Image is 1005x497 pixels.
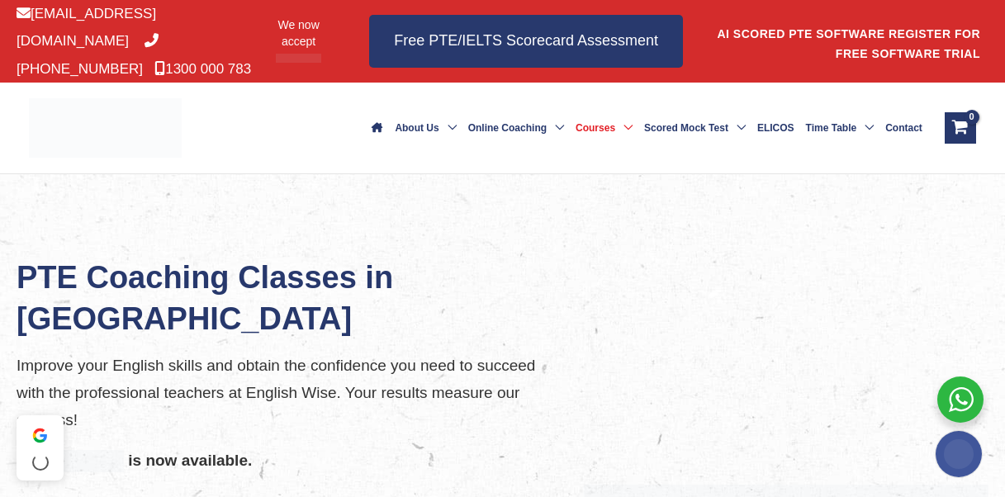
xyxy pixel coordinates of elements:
img: svg+xml;base64,PHN2ZyB4bWxucz0iaHR0cDovL3d3dy53My5vcmcvMjAwMC9zdmciIHdpZHRoPSIyMDAiIGhlaWdodD0iMj... [936,431,982,477]
span: Menu Toggle [547,99,564,157]
a: 1300 000 783 [154,61,251,77]
img: Afterpay-Logo [276,54,321,63]
a: CoursesMenu Toggle [570,99,638,157]
span: Online Coaching [468,99,547,157]
span: Menu Toggle [856,99,874,157]
a: AI SCORED PTE SOFTWARE REGISTER FOR FREE SOFTWARE TRIAL [717,27,980,60]
span: Menu Toggle [439,99,457,157]
span: ELICOS [757,99,794,157]
span: Scored Mock Test [644,99,728,157]
a: View Shopping Cart, empty [945,112,976,144]
b: is now available. [128,452,252,469]
span: We now accept [269,17,328,50]
a: Free PTE/IELTS Scorecard Assessment [369,15,683,67]
a: Scored Mock TestMenu Toggle [638,99,751,157]
p: Improve your English skills and obtain the confidence you need to succeed with the professional t... [17,352,584,434]
nav: Site Navigation: Main Menu [366,99,927,157]
a: About UsMenu Toggle [389,99,462,157]
a: [PHONE_NUMBER] [17,33,159,76]
img: Afterpay-Logo [17,450,124,472]
a: Online CoachingMenu Toggle [462,99,570,157]
h1: PTE Coaching Classes in [GEOGRAPHIC_DATA] [17,257,584,339]
span: Menu Toggle [615,99,633,157]
a: Contact [879,99,928,157]
span: Menu Toggle [728,99,746,157]
a: ELICOS [751,99,800,157]
a: Time TableMenu Toggle [800,99,880,157]
a: [EMAIL_ADDRESS][DOMAIN_NAME] [17,6,156,49]
aside: Header Widget 1 [716,14,988,68]
span: Time Table [806,99,857,157]
span: About Us [395,99,439,157]
span: Contact [885,99,922,157]
span: Courses [576,99,615,157]
img: cropped-ew-logo [29,98,182,158]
